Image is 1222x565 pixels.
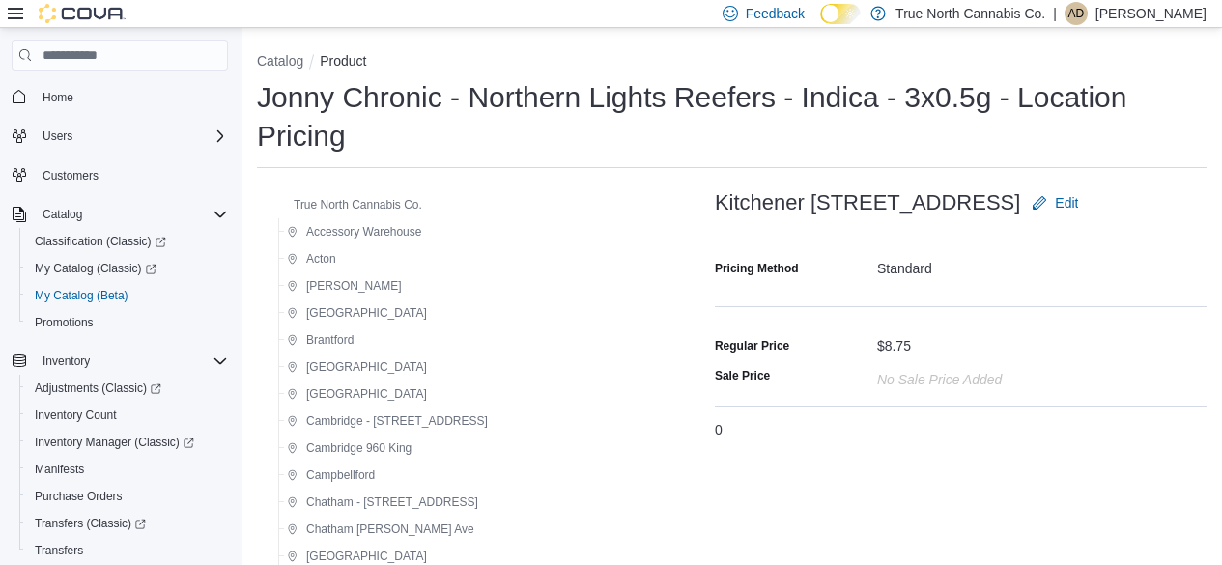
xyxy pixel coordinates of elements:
[19,483,236,510] button: Purchase Orders
[1053,2,1057,25] p: |
[19,537,236,564] button: Transfers
[279,410,496,433] button: Cambridge - [STREET_ADDRESS]
[267,193,430,216] button: True North Cannabis Co.
[35,125,80,148] button: Users
[715,338,789,353] div: Regular Price
[279,518,482,541] button: Chatham [PERSON_NAME] Ave
[877,364,1002,387] div: No Sale Price added
[306,467,375,483] span: Campbellford
[877,253,1207,276] div: Standard
[257,51,1207,74] nav: An example of EuiBreadcrumbs
[279,464,383,487] button: Campbellford
[279,328,361,352] button: Brantford
[19,456,236,483] button: Manifests
[27,257,164,280] a: My Catalog (Classic)
[35,462,84,477] span: Manifests
[35,261,156,276] span: My Catalog (Classic)
[4,201,236,228] button: Catalog
[27,512,228,535] span: Transfers (Classic)
[279,355,435,379] button: [GEOGRAPHIC_DATA]
[1095,2,1207,25] p: [PERSON_NAME]
[27,539,228,562] span: Transfers
[27,404,228,427] span: Inventory Count
[35,84,228,108] span: Home
[4,82,236,110] button: Home
[35,315,94,330] span: Promotions
[306,224,421,240] span: Accessory Warehouse
[1055,193,1078,212] span: Edit
[35,288,128,303] span: My Catalog (Beta)
[820,4,861,24] input: Dark Mode
[35,203,90,226] button: Catalog
[35,86,81,109] a: Home
[306,413,488,429] span: Cambridge - [STREET_ADDRESS]
[35,381,161,396] span: Adjustments (Classic)
[306,522,474,537] span: Chatham [PERSON_NAME] Ave
[279,274,410,297] button: [PERSON_NAME]
[306,278,402,294] span: [PERSON_NAME]
[306,359,427,375] span: [GEOGRAPHIC_DATA]
[279,220,429,243] button: Accessory Warehouse
[27,458,92,481] a: Manifests
[895,2,1045,25] p: True North Cannabis Co.
[27,311,101,334] a: Promotions
[820,24,821,25] span: Dark Mode
[35,489,123,504] span: Purchase Orders
[19,255,236,282] a: My Catalog (Classic)
[19,429,236,456] a: Inventory Manager (Classic)
[279,437,419,460] button: Cambridge 960 King
[306,332,354,348] span: Brantford
[27,431,202,454] a: Inventory Manager (Classic)
[27,257,228,280] span: My Catalog (Classic)
[279,491,486,514] button: Chatham - [STREET_ADDRESS]
[715,184,1207,453] form: 0
[43,207,82,222] span: Catalog
[19,375,236,402] a: Adjustments (Classic)
[35,203,228,226] span: Catalog
[43,90,73,105] span: Home
[27,377,228,400] span: Adjustments (Classic)
[35,516,146,531] span: Transfers (Classic)
[27,284,228,307] span: My Catalog (Beta)
[19,228,236,255] a: Classification (Classic)
[1024,184,1086,222] button: Edit
[35,543,83,558] span: Transfers
[279,301,435,325] button: [GEOGRAPHIC_DATA]
[27,311,228,334] span: Promotions
[27,431,228,454] span: Inventory Manager (Classic)
[279,382,435,406] button: [GEOGRAPHIC_DATA]
[306,386,427,402] span: [GEOGRAPHIC_DATA]
[19,510,236,537] a: Transfers (Classic)
[43,168,99,184] span: Customers
[27,485,228,508] span: Purchase Orders
[306,251,336,267] span: Acton
[715,368,770,383] label: Sale Price
[27,458,228,481] span: Manifests
[35,125,228,148] span: Users
[39,4,126,23] img: Cova
[4,123,236,150] button: Users
[279,247,344,270] button: Acton
[4,161,236,189] button: Customers
[320,53,366,69] button: Product
[19,402,236,429] button: Inventory Count
[27,512,154,535] a: Transfers (Classic)
[306,440,412,456] span: Cambridge 960 King
[27,230,174,253] a: Classification (Classic)
[35,435,194,450] span: Inventory Manager (Classic)
[19,309,236,336] button: Promotions
[19,282,236,309] button: My Catalog (Beta)
[27,404,125,427] a: Inventory Count
[306,549,427,564] span: [GEOGRAPHIC_DATA]
[27,230,228,253] span: Classification (Classic)
[1065,2,1088,25] div: Alexander Davidd
[715,261,799,276] label: Pricing Method
[257,53,303,69] button: Catalog
[27,284,136,307] a: My Catalog (Beta)
[306,494,478,510] span: Chatham - [STREET_ADDRESS]
[257,78,1207,155] h1: Jonny Chronic - Northern Lights Reefers - Indica - 3x0.5g - Location Pricing
[1068,2,1085,25] span: AD
[877,330,911,353] div: $8.75
[35,164,106,187] a: Customers
[35,350,98,373] button: Inventory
